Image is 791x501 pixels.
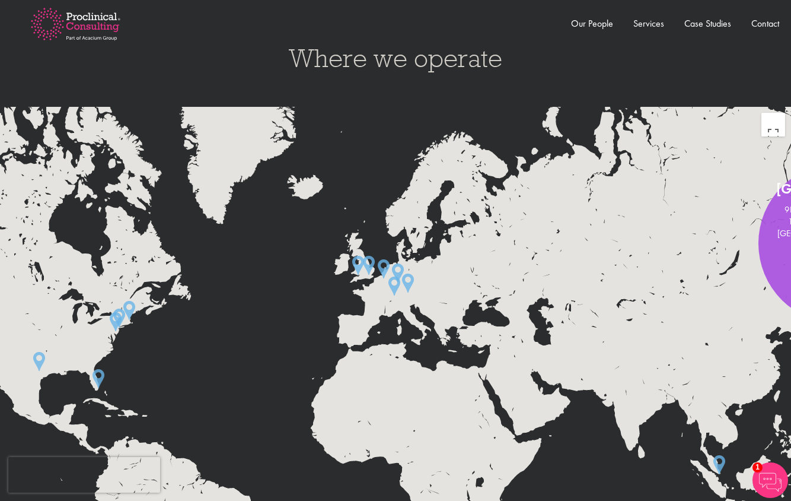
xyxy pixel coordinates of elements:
[80,124,136,134] a: Privacy Policy
[633,17,664,30] a: Services
[684,17,731,30] a: Case Studies
[8,457,160,493] iframe: reCAPTCHA
[752,462,763,473] span: 1
[761,113,785,137] button: 全画面ビューを切り替えます
[571,17,613,30] a: Our People
[752,462,788,498] img: Chatbot
[751,17,779,30] a: Contact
